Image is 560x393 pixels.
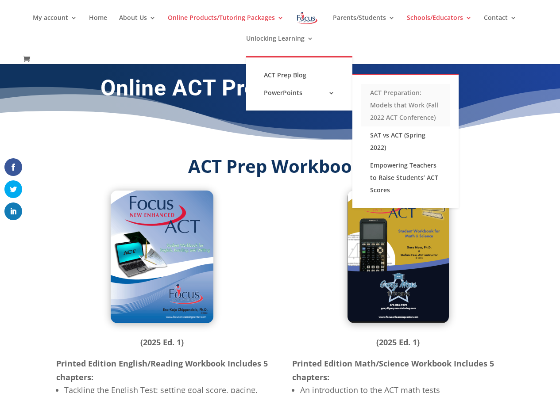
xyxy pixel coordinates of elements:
[484,15,517,35] a: Contact
[292,358,494,382] strong: Printed Edition Math/Science Workbook Includes 5 chapters:
[246,35,313,56] a: Unlocking Learning
[361,156,450,199] a: Empowering Teachers to Raise Students’ ACT Scores
[333,15,395,35] a: Parents/Students
[296,10,319,26] img: Focus on Learning
[33,15,77,35] a: My account
[255,84,344,102] a: PowerPoints
[188,154,372,178] strong: ACT Prep Workbooks
[89,15,107,35] a: Home
[361,126,450,156] a: SAT vs ACT (Spring 2022)
[56,75,504,106] h1: Online ACT Products for Educators
[376,337,420,347] strong: (2025 Ed. 1)
[255,66,344,84] a: ACT Prep Blog
[407,15,472,35] a: Schools/Educators
[56,358,268,382] strong: Printed Edition English/Reading Workbook Includes 5 chapters:
[111,191,213,323] img: ACT Prep English-Reading Workbook (2025 ed. 1)
[361,84,450,126] a: ACT Preparation: Models that Work (Fall 2022 ACT Conference)
[348,191,449,323] img: ACT Prep Math-Science Workbook (2025 ed. 1)
[168,15,284,35] a: Online Products/Tutoring Packages
[140,337,184,347] strong: (2025 Ed. 1)
[119,15,156,35] a: About Us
